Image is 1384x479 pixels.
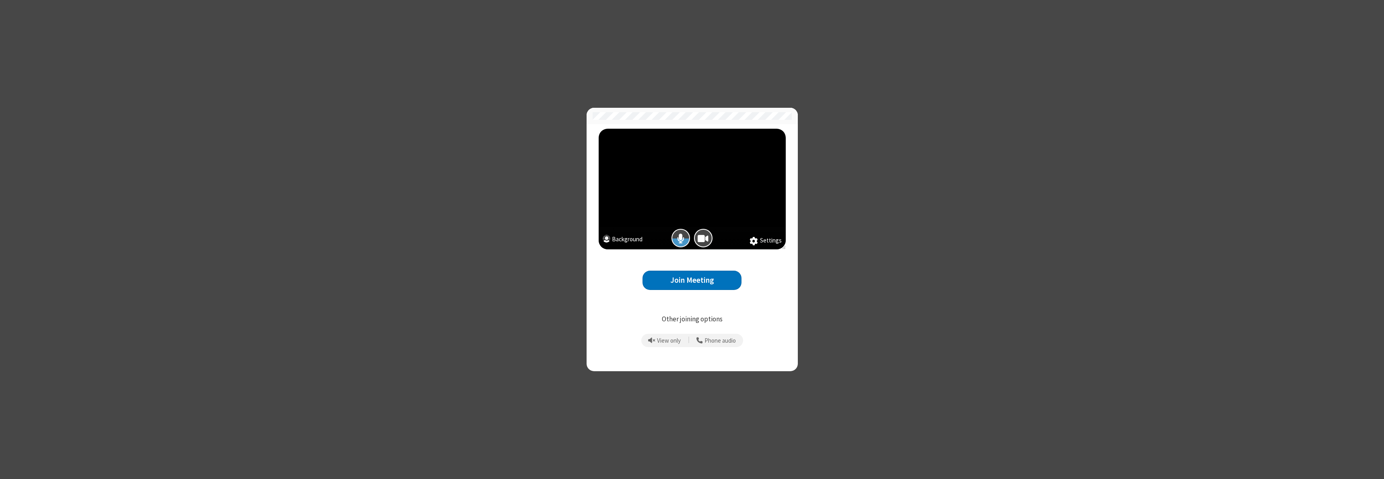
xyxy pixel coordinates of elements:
span: Phone audio [704,337,736,344]
button: Prevent echo when there is already an active mic and speaker in the room. [645,334,684,347]
p: Other joining options [599,314,786,325]
span: | [688,335,690,346]
button: Background [603,235,643,246]
button: Join Meeting [643,271,741,290]
button: Use your phone for mic and speaker while you view the meeting on this device. [694,334,739,347]
button: Camera is on [694,229,713,247]
span: View only [657,337,681,344]
button: Settings [750,236,782,246]
button: Mic is on [671,229,690,247]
